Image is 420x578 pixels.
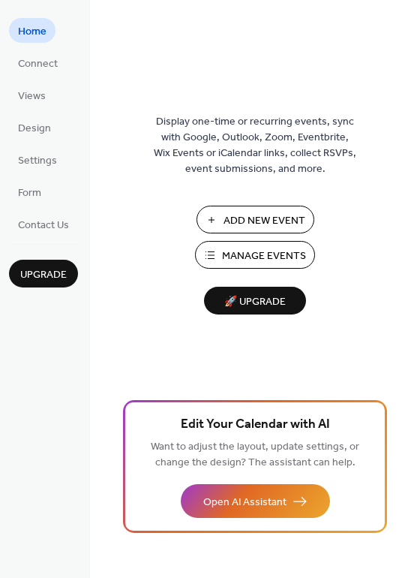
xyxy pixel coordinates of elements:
[9,147,66,172] a: Settings
[18,218,69,233] span: Contact Us
[18,56,58,72] span: Connect
[18,153,57,169] span: Settings
[151,437,359,473] span: Want to adjust the layout, update settings, or change the design? The assistant can help.
[203,495,286,510] span: Open AI Assistant
[18,24,46,40] span: Home
[20,267,67,283] span: Upgrade
[18,121,51,137] span: Design
[154,114,356,177] span: Display one-time or recurring events, sync with Google, Outlook, Zoom, Eventbrite, Wix Events or ...
[9,83,55,107] a: Views
[204,287,306,315] button: 🚀 Upgrade
[18,185,41,201] span: Form
[181,484,330,518] button: Open AI Assistant
[9,50,67,75] a: Connect
[9,260,78,287] button: Upgrade
[223,213,305,229] span: Add New Event
[9,212,78,236] a: Contact Us
[9,18,55,43] a: Home
[181,414,330,435] span: Edit Your Calendar with AI
[196,206,314,233] button: Add New Event
[9,115,60,140] a: Design
[222,248,306,264] span: Manage Events
[9,179,50,204] a: Form
[18,89,46,104] span: Views
[213,292,297,312] span: 🚀 Upgrade
[195,241,315,269] button: Manage Events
